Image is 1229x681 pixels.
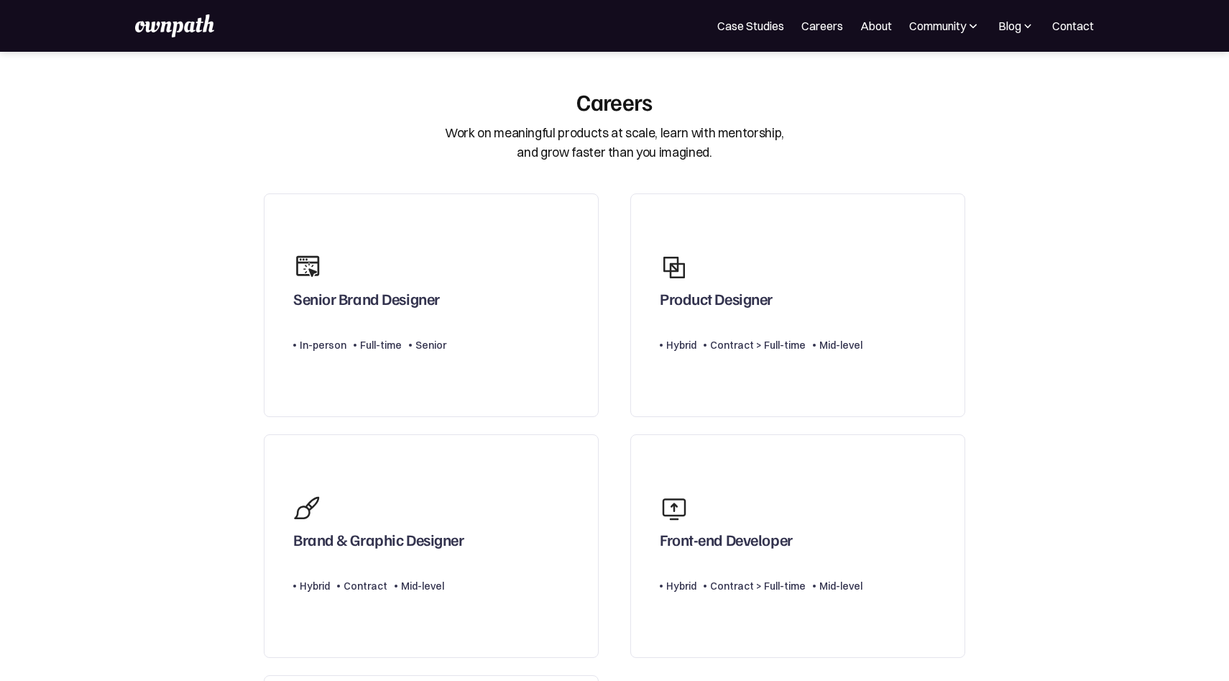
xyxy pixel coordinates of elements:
[998,17,1035,35] div: Blog
[300,577,330,595] div: Hybrid
[293,289,440,315] div: Senior Brand Designer
[717,17,784,35] a: Case Studies
[293,530,464,556] div: Brand & Graphic Designer
[630,434,965,658] a: Front-end DeveloperHybridContract > Full-timeMid-level
[1052,17,1094,35] a: Contact
[300,337,346,354] div: In-person
[819,577,862,595] div: Mid-level
[860,17,892,35] a: About
[666,577,696,595] div: Hybrid
[445,124,784,162] div: Work on meaningful products at scale, learn with mentorship, and grow faster than you imagined.
[360,337,402,354] div: Full-time
[401,577,444,595] div: Mid-level
[415,337,446,354] div: Senior
[264,193,599,417] a: Senior Brand DesignerIn-personFull-timeSenior
[998,17,1021,35] div: Blog
[819,337,862,354] div: Mid-level
[660,530,793,556] div: Front-end Developer
[264,434,599,658] a: Brand & Graphic DesignerHybridContractMid-level
[909,17,966,35] div: Community
[801,17,843,35] a: Careers
[344,577,387,595] div: Contract
[660,289,773,315] div: Product Designer
[710,337,806,354] div: Contract > Full-time
[710,577,806,595] div: Contract > Full-time
[576,88,653,115] div: Careers
[630,193,965,417] a: Product DesignerHybridContract > Full-timeMid-level
[909,17,980,35] div: Community
[666,337,696,354] div: Hybrid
